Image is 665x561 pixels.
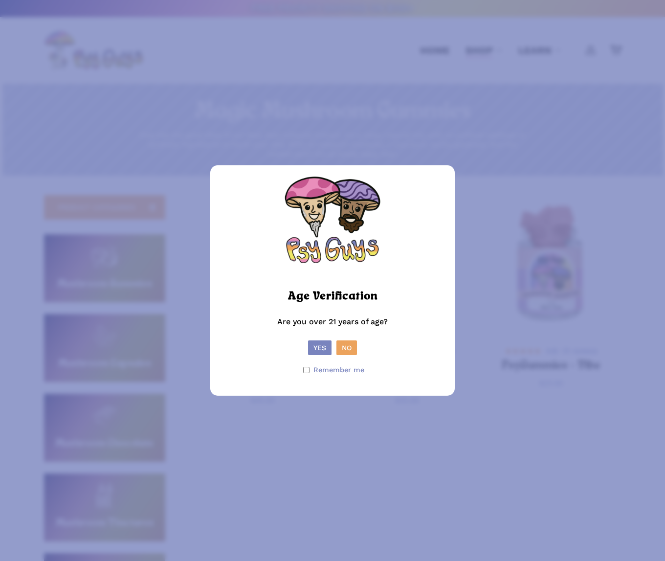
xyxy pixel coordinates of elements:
button: Yes [308,340,332,355]
input: Remember me [303,367,310,373]
span: Remember me [313,363,364,377]
h2: Age Verification [288,286,377,307]
p: Are you over 21 years of age? [220,315,445,341]
img: PsyGuys [284,175,381,273]
button: No [336,340,357,355]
